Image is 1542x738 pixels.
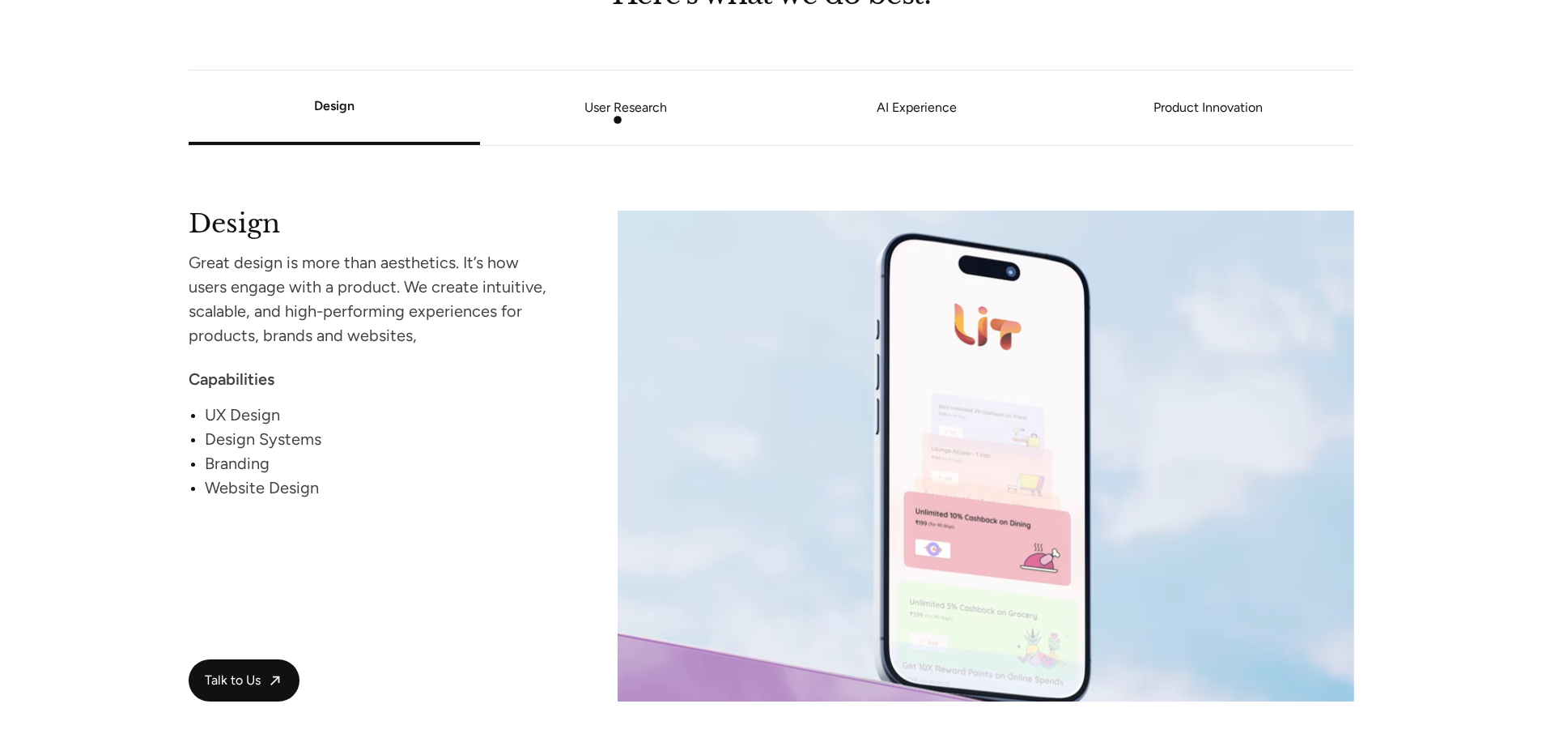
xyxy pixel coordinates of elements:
div: UX Design [205,403,557,427]
a: Talk to Us [189,659,299,702]
div: Branding [205,451,557,476]
a: AI Experience [771,103,1063,113]
div: Capabilities [189,367,557,391]
div: Design Systems [205,427,557,451]
a: User Research [480,103,771,113]
div: Great design is more than aesthetics. It’s how users engage with a product. We create intuitive, ... [189,250,557,348]
span: Talk to Us [205,672,261,689]
div: Website Design [205,476,557,500]
a: Design [314,98,355,113]
h2: Design [189,211,557,232]
a: Product Innovation [1063,103,1354,113]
